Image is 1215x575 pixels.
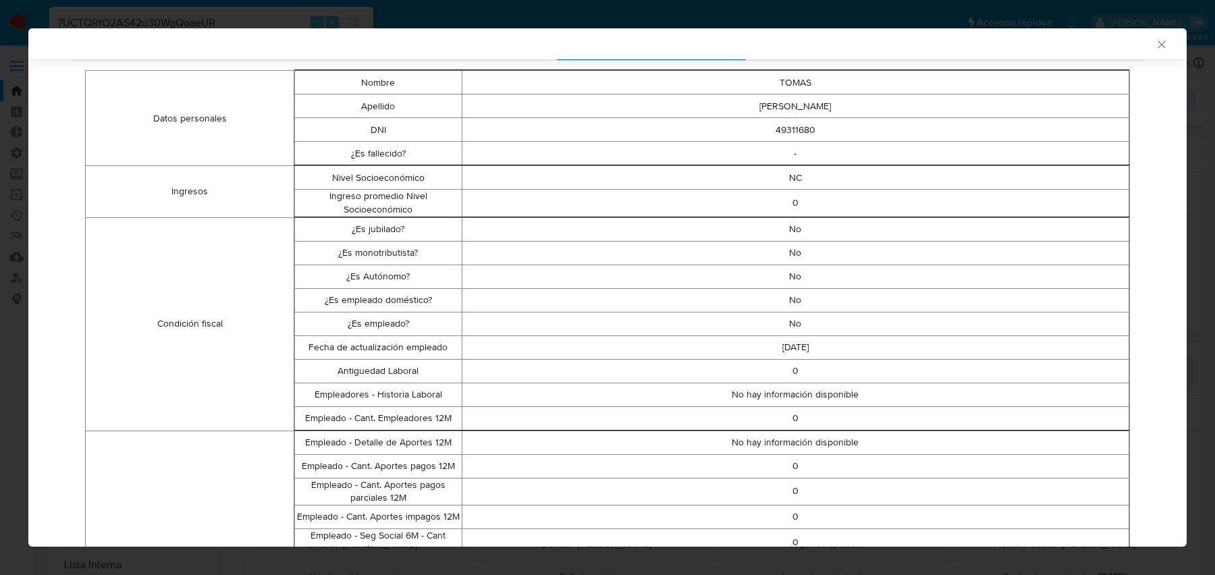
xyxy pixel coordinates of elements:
[462,359,1129,383] td: 0
[462,505,1129,528] td: 0
[295,118,462,142] td: DNI
[462,436,1129,449] p: No hay información disponible
[462,71,1129,94] td: TOMAS
[462,142,1129,165] td: -
[462,265,1129,288] td: No
[462,312,1129,335] td: No
[295,190,462,217] td: Ingreso promedio Nivel Socioeconómico
[1155,38,1167,50] button: Cerrar ventana
[462,288,1129,312] td: No
[295,241,462,265] td: ¿Es monotributista?
[462,217,1129,241] td: No
[295,454,462,478] td: Empleado - Cant. Aportes pagos 12M
[295,359,462,383] td: Antiguedad Laboral
[295,312,462,335] td: ¿Es empleado?
[295,288,462,312] td: ¿Es empleado doméstico?
[295,94,462,118] td: Apellido
[295,142,462,165] td: ¿Es fallecido?
[462,454,1129,478] td: 0
[462,335,1129,359] td: [DATE]
[86,217,294,431] td: Condición fiscal
[86,166,294,217] td: Ingresos
[295,406,462,430] td: Empleado - Cant. Empleadores 12M
[295,528,462,555] td: Empleado - Seg Social 6M - Cant aportes pagos
[295,505,462,528] td: Empleado - Cant. Aportes impagos 12M
[462,94,1129,118] td: [PERSON_NAME]
[295,431,462,454] td: Empleado - Detalle de Aportes 12M
[462,166,1129,190] td: NC
[462,190,1129,217] td: 0
[295,335,462,359] td: Fecha de actualización empleado
[295,71,462,94] td: Nombre
[295,478,462,505] td: Empleado - Cant. Aportes pagos parciales 12M
[462,241,1129,265] td: No
[462,406,1129,430] td: 0
[295,383,462,406] td: Empleadores - Historia Laboral
[295,265,462,288] td: ¿Es Autónomo?
[86,71,294,166] td: Datos personales
[295,217,462,241] td: ¿Es jubilado?
[462,478,1129,505] td: 0
[462,388,1129,402] p: No hay información disponible
[462,118,1129,142] td: 49311680
[295,166,462,190] td: Nivel Socioeconómico
[28,28,1187,547] div: closure-recommendation-modal
[462,528,1129,555] td: 0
